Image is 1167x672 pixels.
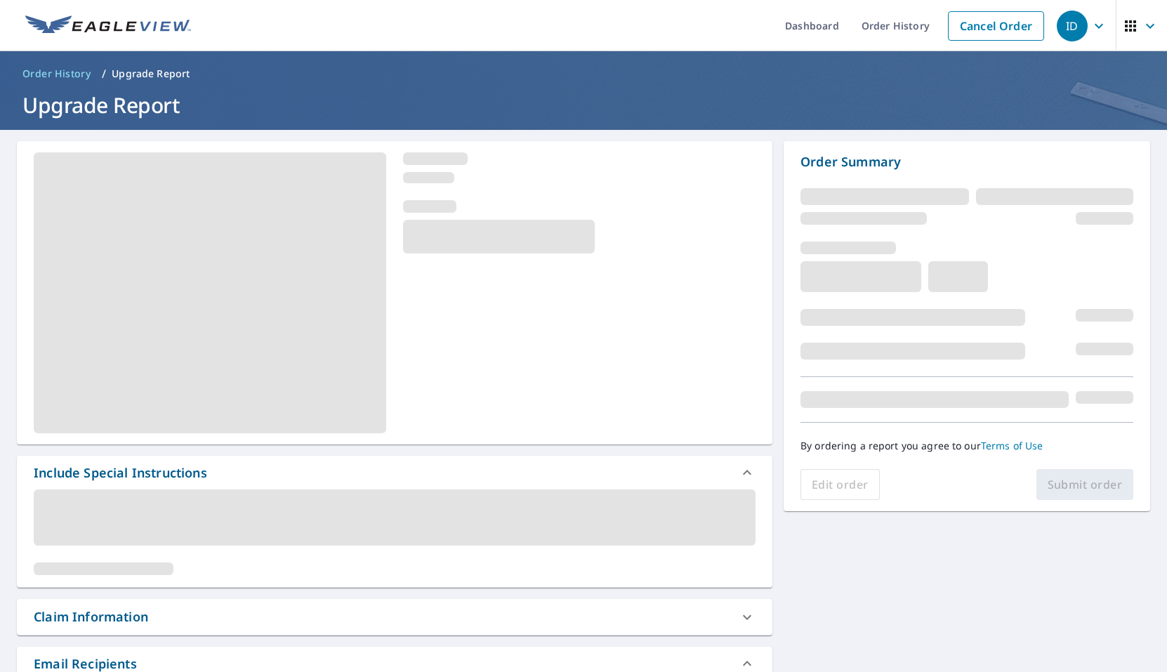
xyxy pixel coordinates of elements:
a: Terms of Use [981,439,1043,452]
div: ID [1057,11,1088,41]
li: / [102,65,106,82]
img: EV Logo [25,15,191,37]
span: Order History [22,67,91,81]
nav: breadcrumb [17,62,1150,85]
div: Claim Information [34,607,148,626]
h1: Upgrade Report [17,91,1150,119]
a: Order History [17,62,96,85]
a: Cancel Order [948,11,1044,41]
div: Claim Information [17,599,772,635]
div: Include Special Instructions [34,463,207,482]
p: By ordering a report you agree to our [800,440,1133,452]
p: Order Summary [800,152,1133,171]
p: Upgrade Report [112,67,190,81]
div: Include Special Instructions [17,456,772,489]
